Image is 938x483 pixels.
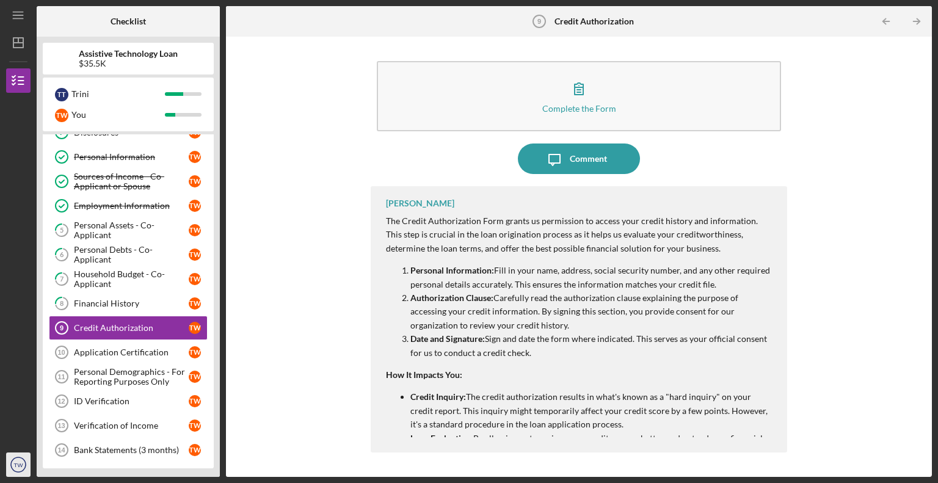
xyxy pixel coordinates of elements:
div: Trini [71,84,165,104]
p: The credit authorization results in what's known as a "hard inquiry" on your credit report. This ... [410,390,775,431]
a: 6Personal Debts - Co-ApplicantTW [49,242,208,267]
div: Complete the Form [542,104,616,113]
div: Personal Information [74,152,189,162]
p: Fill in your name, address, social security number, and any other required personal details accur... [410,264,775,291]
div: Personal Debts - Co-Applicant [74,245,189,264]
div: Personal Assets - Co-Applicant [74,220,189,240]
div: Credit Authorization [74,323,189,333]
div: T W [189,444,201,456]
div: T W [189,371,201,383]
div: T W [189,346,201,358]
div: T W [189,151,201,163]
strong: Loan Evaluation: [410,433,473,443]
strong: Personal Information: [410,265,494,275]
b: Credit Authorization [554,16,634,26]
tspan: 12 [57,398,65,405]
div: T W [55,109,68,122]
div: T T [55,88,68,101]
div: Personal Demographics - For Reporting Purposes Only [74,367,189,387]
strong: Date and Signature: [410,333,485,344]
div: T W [189,395,201,407]
tspan: 14 [57,446,65,454]
p: Carefully read the authorization clause explaining the purpose of accessing your credit informati... [410,291,775,332]
div: Verification of Income [74,421,189,430]
tspan: 10 [57,349,65,356]
strong: Authorization Clause: [410,292,493,303]
strong: Credit Inquiry: [410,391,466,402]
p: The Credit Authorization Form grants us permission to access your credit history and information.... [386,214,775,255]
tspan: 8 [60,300,64,308]
b: Checklist [111,16,146,26]
div: T W [189,175,201,187]
div: T W [189,419,201,432]
div: Household Budget - Co-Applicant [74,269,189,289]
tspan: 9 [60,324,64,332]
div: T W [189,249,201,261]
p: By allowing us to review your credit, we can better understand your financial situation. This ena... [410,432,775,459]
div: T W [189,200,201,212]
div: Sources of Income - Co-Applicant or Spouse [74,172,189,191]
text: TW [14,462,24,468]
div: ID Verification [74,396,189,406]
a: 10Application CertificationTW [49,340,208,365]
tspan: 13 [57,422,65,429]
a: 8Financial HistoryTW [49,291,208,316]
div: T W [189,297,201,310]
button: Complete the Form [377,61,781,131]
tspan: 7 [60,275,64,283]
tspan: 5 [60,227,64,234]
tspan: 9 [537,18,541,25]
a: 9Credit AuthorizationTW [49,316,208,340]
tspan: 11 [57,373,65,380]
div: Financial History [74,299,189,308]
b: Assistive Technology Loan [79,49,178,59]
div: You [71,104,165,125]
div: Bank Statements (3 months) [74,445,189,455]
a: 13Verification of IncomeTW [49,413,208,438]
div: Application Certification [74,347,189,357]
button: Comment [518,143,640,174]
a: Personal InformationTW [49,145,208,169]
a: Sources of Income - Co-Applicant or SpouseTW [49,169,208,194]
div: T W [189,322,201,334]
a: 7Household Budget - Co-ApplicantTW [49,267,208,291]
a: 11Personal Demographics - For Reporting Purposes OnlyTW [49,365,208,389]
div: Comment [570,143,607,174]
div: $35.5K [79,59,178,68]
a: Employment InformationTW [49,194,208,218]
a: 14Bank Statements (3 months)TW [49,438,208,462]
button: TW [6,452,31,477]
p: Sign and date the form where indicated. This serves as your official consent for us to conduct a ... [410,332,775,360]
a: 5Personal Assets - Co-ApplicantTW [49,218,208,242]
div: Employment Information [74,201,189,211]
div: T W [189,224,201,236]
tspan: 6 [60,251,64,259]
strong: How It Impacts You: [386,369,462,380]
a: 12ID VerificationTW [49,389,208,413]
div: T W [189,273,201,285]
div: [PERSON_NAME] [386,198,454,208]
